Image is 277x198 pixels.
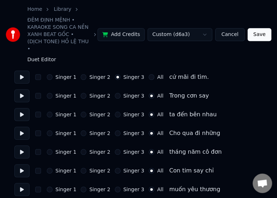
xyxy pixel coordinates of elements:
label: Singer 1 [55,93,76,98]
label: All [157,112,163,117]
label: Singer 2 [89,149,110,154]
label: Singer 1 [55,131,76,136]
div: Open chat [253,174,272,193]
button: Cancel [215,28,244,41]
label: Singer 2 [89,168,110,173]
label: Singer 3 [123,187,144,192]
div: Trong cơn say [169,91,209,100]
a: ĐÊM ĐỊNH MỆNH • KARAOKE SONG CA NỀN XANH BEAT GỐC • (DỊCH TONE) HỒ LỆ THU • [27,17,90,53]
nav: breadcrumb [27,6,97,63]
label: Singer 2 [89,75,110,80]
label: Singer 1 [55,187,76,192]
label: All [157,75,163,80]
label: All [157,187,163,192]
label: All [157,131,163,136]
label: Singer 2 [89,112,110,117]
label: Singer 3 [123,75,144,80]
label: Singer 3 [123,149,144,154]
label: Singer 1 [55,149,76,154]
label: All [157,93,163,98]
div: ta đến bên nhau [169,110,217,119]
label: Singer 3 [123,168,144,173]
div: cứ mãi đi tìm. [169,73,209,81]
img: youka [6,27,20,42]
label: Singer 2 [89,131,110,136]
label: Singer 3 [123,93,144,98]
div: Con tim say chỉ [169,166,214,175]
span: Duet Editor [27,56,56,63]
div: tháng năm cô đơn [169,148,222,156]
div: muốn yêu thương [169,185,220,194]
label: Singer 1 [55,168,76,173]
label: Singer 1 [55,75,76,80]
label: Singer 3 [123,112,144,117]
button: Add Credits [97,28,145,41]
label: Singer 1 [55,112,76,117]
label: Singer 2 [89,187,110,192]
label: Singer 2 [89,93,110,98]
div: Cho qua đi những [169,129,220,138]
label: All [157,149,163,154]
a: Library [54,6,71,13]
button: Save [248,28,271,41]
label: Singer 3 [123,131,144,136]
a: Home [27,6,42,13]
label: All [157,168,163,173]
